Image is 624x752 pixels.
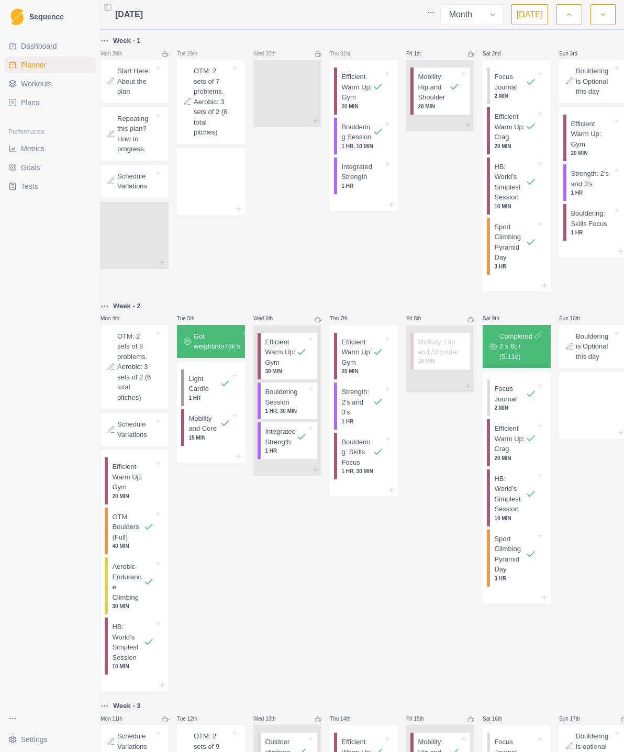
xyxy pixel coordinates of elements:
p: 20 MIN [418,357,460,365]
div: Performance [4,124,96,140]
p: Efficient Warm Up: Gym [112,462,154,492]
div: Efficient Warm Up: Gym20 MIN [105,457,164,504]
p: Efficient Warm Up: Gym [341,72,373,103]
p: 15 MIN [188,434,230,442]
p: 1 HR [188,394,230,402]
p: OTM: 2 sets of 7 problems. Aerobic: 3 sets of 2 (6 total pitches) [194,66,230,138]
a: Workouts [4,75,96,92]
div: Efficient Warm Up: Gym25 MIN [334,333,394,380]
p: Sport Climbing Pyramid Day [494,534,526,575]
p: Mobility and Core [188,413,220,434]
p: Efficient Warm Up: Crag [494,111,526,142]
div: OTM: 2 sets of 7 problems. Aerobic: 3 sets of 2 (6 total pitches) [177,60,245,144]
div: Efficient Warm Up: Crag20 MIN [487,419,547,466]
p: Aerobic Endurance Climbing [112,562,143,602]
p: 10 MIN [494,514,536,522]
div: Light Cardio1 HR [181,369,241,406]
p: 10 MIN [494,203,536,210]
p: Sport Climbing Pyramid Day [494,222,526,263]
p: 3 HR [494,263,536,271]
p: 1 HR [265,447,307,455]
p: 10 MIN [112,663,154,670]
span: Tests [21,181,38,192]
p: Mon 28th [101,50,132,58]
p: 40 MIN [112,542,154,550]
div: Repeating this plan? How to progress. [101,107,169,161]
p: OTM: 2 sets of 8 problems. Aerobic: 3 sets of 2 (6 total pitches) [117,331,154,403]
div: Bouldering: Skills Focus1 HR, 30 MIN [334,433,394,480]
p: Got weightinto78k’s [194,331,240,352]
div: Sport Climbing Pyramid Day3 HR [487,530,547,587]
button: [DATE] [511,4,548,25]
p: Schedule Variations [117,731,154,751]
div: Efficient Warm Up: Gym20 MIN [563,115,623,162]
p: Week - 3 [113,701,141,711]
p: Sat 9th [483,315,514,322]
p: 20 MIN [494,142,536,150]
div: Mobility: Hip and Shoulder20 MIN [410,333,470,369]
p: Sat 16th [483,715,514,723]
div: Efficient Warm Up: Crag20 MIN [487,107,547,154]
p: Light Cardio [188,374,220,394]
div: Sport Climbing Pyramid Day3 HR [487,218,547,275]
p: 20 MIN [571,149,612,157]
div: HB: World’s Simplest Session10 MIN [487,158,547,215]
a: Plans [4,94,96,111]
p: Fri 15th [406,715,438,723]
p: 1 HR [341,418,383,425]
p: Strength: 2's and 3's [341,387,373,418]
div: Integrated Strength1 HR [334,158,394,194]
p: Week - 1 [113,36,141,46]
p: HB: World’s Simplest Session [112,622,143,663]
div: OTM: 2 sets of 8 problems. Aerobic: 3 sets of 2 (6 total pitches) [101,325,169,409]
p: Focus Journal [494,384,526,404]
p: Bouldering: Skills Focus [341,437,373,468]
div: Start Here: About the plan [101,60,169,103]
p: Wed 13th [253,715,285,723]
a: LogoSequence [4,4,96,29]
p: Schedule Variations [117,419,154,440]
p: 1 HR [341,182,383,190]
div: Got weightinto78k’s [177,325,245,358]
div: Focus Journal2 MIN [487,379,547,416]
div: HB: World’s Simplest Session10 MIN [487,469,547,526]
p: Tue 5th [177,315,208,322]
p: HB: World’s Simplest Session [494,162,526,203]
p: Tue 12th [177,715,208,723]
p: 20 MIN [341,103,383,110]
p: Repeating this plan? How to progress. [117,114,154,154]
p: 2 MIN [494,404,536,412]
p: 30 MIN [112,602,154,610]
p: 20 MIN [494,454,536,462]
p: 2 MIN [494,92,536,100]
div: Efficient Warm Up: Gym20 MIN [334,68,394,115]
p: Fri 1st [406,50,438,58]
p: Mon 11th [101,715,132,723]
div: Bouldering Session1 HR, 30 MIN [258,383,317,419]
p: Thu 31st [330,50,361,58]
p: 20 MIN [418,103,460,110]
p: Sat 2nd [483,50,514,58]
p: 30 MIN [265,367,307,375]
p: Start Here: About the plan [117,66,154,97]
p: Bouldering Session [341,122,373,142]
p: Integrated Strength [341,162,383,182]
div: OTM Boulders (Full)40 MIN [105,508,164,555]
p: 1 HR [571,229,612,237]
p: Thu 7th [330,315,361,322]
span: Dashboard [21,41,57,51]
span: Sequence [29,13,64,20]
p: Tue 29th [177,50,208,58]
p: Bouldering Session [265,387,307,407]
p: 20 MIN [112,492,154,500]
span: Workouts [21,78,52,89]
div: Strength: 2's and 3's1 HR [563,164,623,201]
a: Dashboard [4,38,96,54]
p: Wed 30th [253,50,285,58]
p: Efficient Warm Up: Gym [571,119,612,150]
p: Wed 6th [253,315,285,322]
span: Planner [21,60,46,70]
div: Mobility: Hip and Shoulder20 MIN [410,68,470,115]
p: Mobility: Hip and Shoulder [418,337,460,357]
span: Plans [21,97,39,108]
